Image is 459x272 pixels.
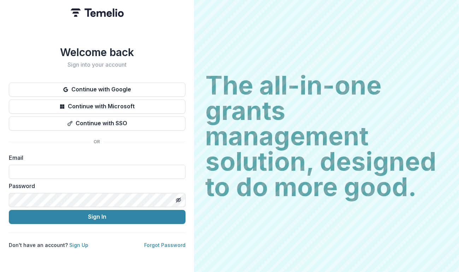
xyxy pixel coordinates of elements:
[9,182,181,190] label: Password
[69,242,88,248] a: Sign Up
[9,241,88,249] p: Don't have an account?
[9,153,181,162] label: Email
[173,194,184,206] button: Toggle password visibility
[144,242,186,248] a: Forgot Password
[9,46,186,59] h1: Welcome back
[71,8,124,17] img: Temelio
[9,210,186,224] button: Sign In
[9,83,186,97] button: Continue with Google
[9,61,186,68] h2: Sign into your account
[9,99,186,114] button: Continue with Microsoft
[9,116,186,131] button: Continue with SSO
